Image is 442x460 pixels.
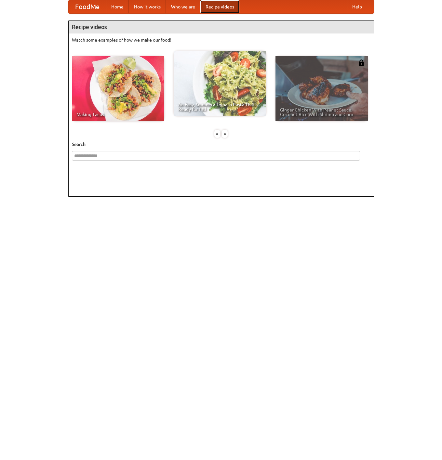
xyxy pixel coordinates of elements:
a: Recipe videos [200,0,239,13]
p: Watch some examples of how we make our food! [72,37,370,43]
a: How it works [129,0,166,13]
img: 483408.png [358,59,365,66]
h4: Recipe videos [69,20,374,33]
a: Help [347,0,367,13]
div: « [214,130,220,138]
span: An Easy, Summery Tomato Pasta That's Ready for Fall [178,102,261,112]
span: Making Tacos [76,112,160,117]
a: Making Tacos [72,56,164,121]
a: FoodMe [69,0,106,13]
a: Who we are [166,0,200,13]
h5: Search [72,141,370,148]
a: Home [106,0,129,13]
a: An Easy, Summery Tomato Pasta That's Ready for Fall [174,51,266,116]
div: » [222,130,228,138]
